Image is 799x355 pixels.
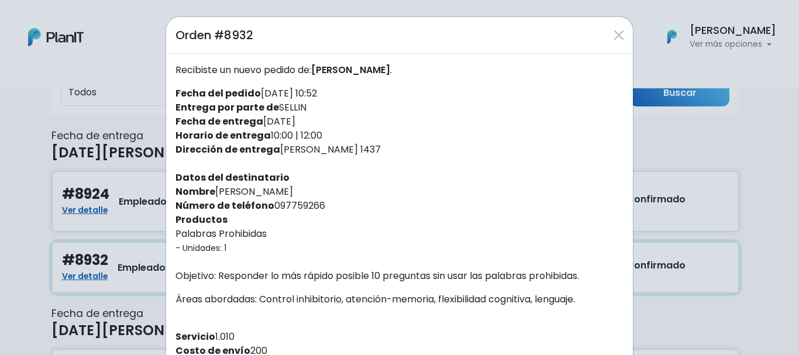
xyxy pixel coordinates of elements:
button: Close [609,26,628,44]
strong: Fecha de entrega [175,115,263,128]
strong: Número de teléfono [175,199,274,212]
strong: Horario de entrega [175,129,271,142]
strong: Servicio [175,330,215,343]
strong: Dirección de entrega [175,143,280,156]
strong: Datos del destinatario [175,171,290,184]
span: [PERSON_NAME] [311,63,390,77]
strong: Entrega por parte de [175,101,279,114]
p: Recibiste un nuevo pedido de: . [175,63,624,77]
p: Áreas abordadas: Control inhibitorio, atención-memoria, flexibilidad cognitiva, lenguaje. [175,292,624,306]
small: - Unidades: 1 [175,242,226,254]
strong: Nombre [175,185,215,198]
strong: Productos [175,213,228,226]
div: ¿Necesitás ayuda? [60,11,168,34]
p: Objetivo: Responder lo más rápido posible 10 preguntas sin usar las palabras prohibidas. [175,269,624,283]
label: SELLIN [175,101,306,115]
h5: Orden #8932 [175,26,253,44]
strong: Fecha del pedido [175,87,261,100]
